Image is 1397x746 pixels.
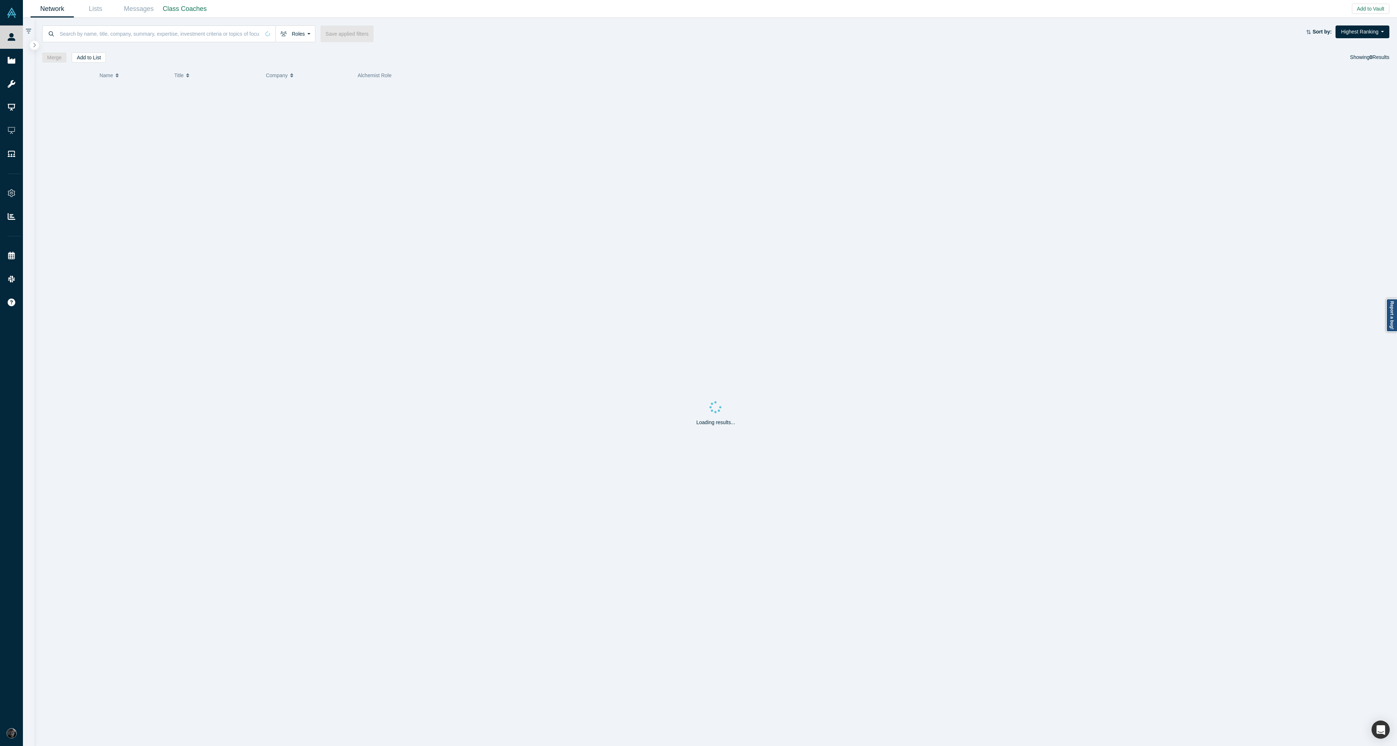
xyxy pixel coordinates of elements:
[1313,29,1332,35] strong: Sort by:
[1370,54,1389,60] span: Results
[696,419,735,426] p: Loading results...
[1352,4,1389,14] button: Add to Vault
[1386,299,1397,332] a: Report a bug!
[31,0,74,17] a: Network
[174,68,258,83] button: Title
[7,8,17,18] img: Alchemist Vault Logo
[117,0,160,17] a: Messages
[74,0,117,17] a: Lists
[160,0,209,17] a: Class Coaches
[99,68,167,83] button: Name
[321,25,374,42] button: Save applied filters
[174,68,184,83] span: Title
[1336,25,1389,38] button: Highest Ranking
[99,68,113,83] span: Name
[266,68,350,83] button: Company
[1350,52,1389,63] div: Showing
[275,25,315,42] button: Roles
[266,68,288,83] span: Company
[42,52,67,63] button: Merge
[358,72,391,78] span: Alchemist Role
[72,52,106,63] button: Add to List
[59,25,260,42] input: Search by name, title, company, summary, expertise, investment criteria or topics of focus
[1370,54,1373,60] strong: 0
[7,728,17,738] img: Rami C.'s Account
